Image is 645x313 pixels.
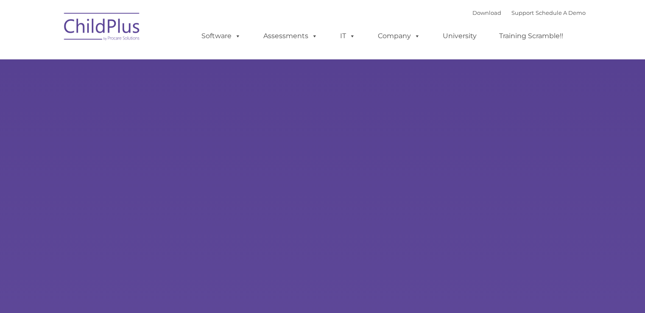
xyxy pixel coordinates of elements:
a: Schedule A Demo [536,9,586,16]
a: IT [332,28,364,45]
a: Download [472,9,501,16]
a: Company [369,28,429,45]
a: University [434,28,485,45]
a: Support [511,9,534,16]
img: ChildPlus by Procare Solutions [60,7,145,49]
a: Assessments [255,28,326,45]
font: | [472,9,586,16]
a: Training Scramble!! [491,28,572,45]
a: Software [193,28,249,45]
